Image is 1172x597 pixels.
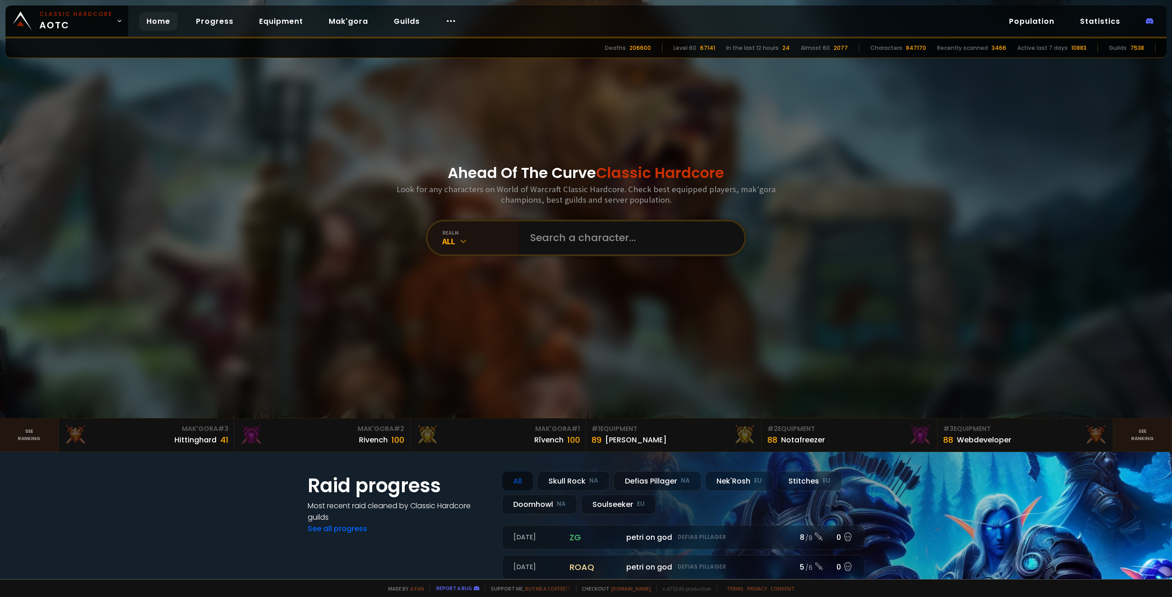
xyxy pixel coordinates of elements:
div: 88 [767,434,777,446]
div: [PERSON_NAME] [605,434,667,446]
div: Level 60 [673,44,696,52]
div: Recently scanned [937,44,988,52]
span: AOTC [39,10,113,32]
small: NA [557,500,566,509]
span: # 2 [394,424,404,433]
a: Mak'gora [321,12,375,31]
div: Webdeveloper [957,434,1011,446]
small: EU [637,500,645,509]
a: See all progress [308,523,367,534]
div: Rivench [359,434,388,446]
a: [DOMAIN_NAME] [611,585,651,592]
span: Support me, [485,585,570,592]
a: Equipment [252,12,310,31]
a: Home [139,12,178,31]
div: realm [442,229,519,236]
div: Mak'Gora [240,424,404,434]
a: Report a bug [436,585,472,592]
div: In the last 12 hours [726,44,779,52]
a: #2Equipment88Notafreezer [762,419,938,452]
a: Consent [770,585,795,592]
small: NA [589,476,598,485]
span: # 3 [943,424,954,433]
span: # 3 [218,424,228,433]
a: #3Equipment88Webdeveloper [938,419,1113,452]
div: 847170 [906,44,926,52]
a: Mak'Gora#2Rivench100 [234,419,410,452]
a: Guilds [386,12,427,31]
div: 67141 [700,44,715,52]
a: Classic HardcoreAOTC [5,5,128,37]
div: 89 [591,434,602,446]
span: # 1 [571,424,580,433]
div: Rîvench [534,434,564,446]
div: 24 [782,44,790,52]
small: EU [823,476,830,485]
a: #1Equipment89[PERSON_NAME] [586,419,762,452]
div: Notafreezer [781,434,825,446]
div: Mak'Gora [64,424,228,434]
h1: Raid progress [308,471,491,500]
div: Equipment [591,424,756,434]
div: Nek'Rosh [705,471,773,491]
small: EU [754,476,762,485]
span: Checkout [576,585,651,592]
div: Doomhowl [502,495,577,514]
a: [DATE]zgpetri on godDefias Pillager8 /90 [502,525,864,549]
div: 41 [220,434,228,446]
input: Search a character... [525,221,733,254]
div: Mak'Gora [416,424,580,434]
small: NA [681,476,690,485]
div: Soulseeker [581,495,656,514]
h1: Ahead Of The Curve [448,162,724,184]
a: [DATE]roaqpetri on godDefias Pillager5 /60 [502,555,864,579]
a: a fan [410,585,424,592]
div: 100 [567,434,580,446]
div: Defias Pillager [613,471,701,491]
div: 88 [943,434,953,446]
span: Classic Hardcore [596,162,724,183]
a: Privacy [747,585,767,592]
span: # 2 [767,424,778,433]
a: Buy me a coffee [525,585,570,592]
div: Stitches [777,471,842,491]
div: Characters [870,44,902,52]
div: Equipment [767,424,932,434]
div: 10883 [1071,44,1086,52]
div: 7538 [1130,44,1144,52]
h3: Look for any characters on World of Warcraft Classic Hardcore. Check best equipped players, mak'g... [393,184,779,205]
a: Seeranking [1113,419,1172,452]
a: Mak'Gora#3Hittinghard41 [59,419,234,452]
span: # 1 [591,424,600,433]
span: v. d752d5 - production [657,585,711,592]
small: Classic Hardcore [39,10,113,18]
div: Deaths [605,44,626,52]
div: Active last 7 days [1017,44,1068,52]
span: Made by [383,585,424,592]
div: 2077 [834,44,848,52]
div: Guilds [1109,44,1127,52]
a: Statistics [1073,12,1128,31]
a: Population [1002,12,1062,31]
div: Equipment [943,424,1107,434]
div: 206600 [629,44,651,52]
div: All [502,471,533,491]
h4: Most recent raid cleaned by Classic Hardcore guilds [308,500,491,523]
div: 3466 [992,44,1006,52]
a: Progress [189,12,241,31]
div: Almost 60 [801,44,830,52]
a: Terms [727,585,743,592]
div: Hittinghard [174,434,217,446]
div: All [442,236,519,247]
div: Skull Rock [537,471,610,491]
div: 100 [391,434,404,446]
a: Mak'Gora#1Rîvench100 [410,419,586,452]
